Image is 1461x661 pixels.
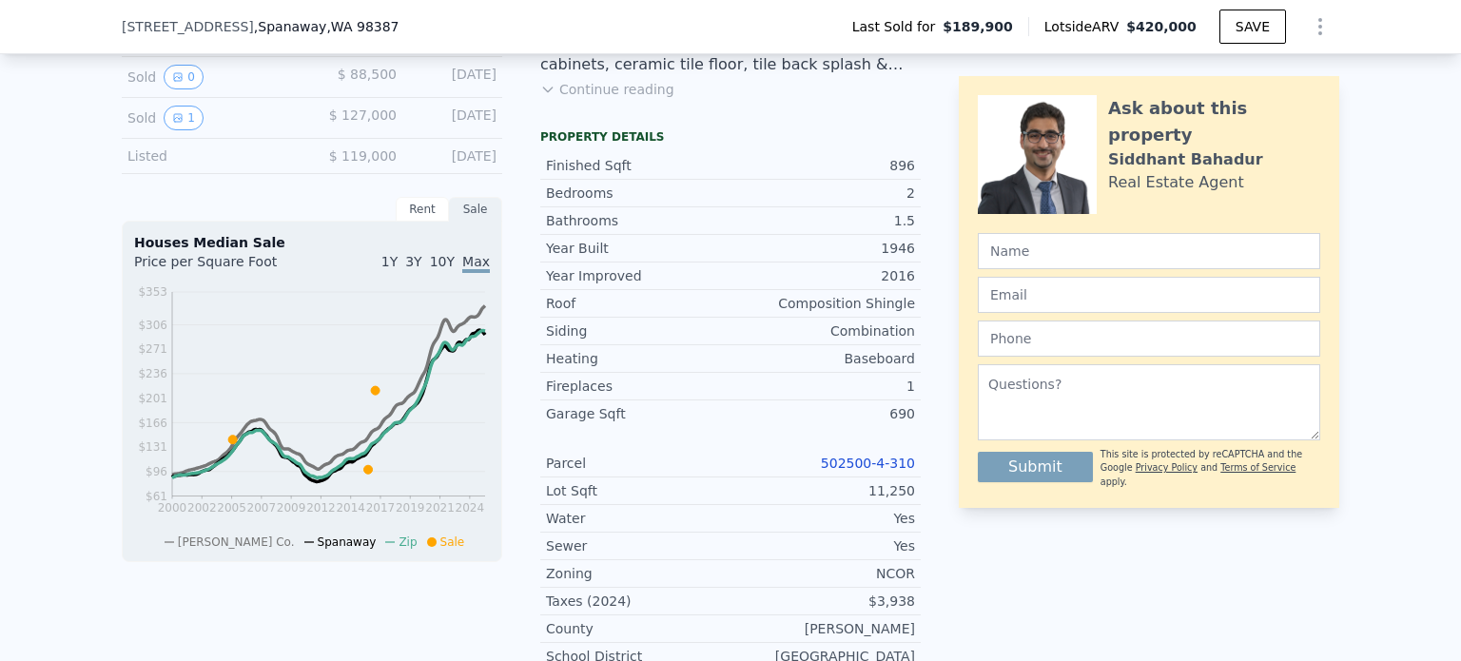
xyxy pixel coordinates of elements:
[306,501,336,515] tspan: 2012
[381,254,398,269] span: 1Y
[546,184,730,203] div: Bedrooms
[730,592,915,611] div: $3,938
[405,254,421,269] span: 3Y
[138,285,167,299] tspan: $353
[456,501,485,515] tspan: 2024
[1136,462,1198,473] a: Privacy Policy
[978,233,1320,269] input: Name
[730,211,915,230] div: 1.5
[546,321,730,340] div: Siding
[546,377,730,396] div: Fireplaces
[138,440,167,454] tspan: $131
[540,80,674,99] button: Continue reading
[546,156,730,175] div: Finished Sqft
[546,239,730,258] div: Year Built
[730,294,915,313] div: Composition Shingle
[127,106,297,130] div: Sold
[821,456,915,471] a: 502500-4-310
[546,211,730,230] div: Bathrooms
[138,417,167,430] tspan: $166
[440,535,465,549] span: Sale
[164,65,204,89] button: View historical data
[730,509,915,528] div: Yes
[318,535,377,549] span: Spanaway
[546,619,730,638] div: County
[730,377,915,396] div: 1
[138,319,167,332] tspan: $306
[546,592,730,611] div: Taxes (2024)
[412,65,497,89] div: [DATE]
[546,294,730,313] div: Roof
[462,254,490,273] span: Max
[730,481,915,500] div: 11,250
[329,107,397,123] span: $ 127,000
[134,233,490,252] div: Houses Median Sale
[1108,95,1320,148] div: Ask about this property
[122,17,254,36] span: [STREET_ADDRESS]
[430,254,455,269] span: 10Y
[730,321,915,340] div: Combination
[138,392,167,405] tspan: $201
[449,197,502,222] div: Sale
[730,349,915,368] div: Baseboard
[943,17,1013,36] span: $189,900
[1044,17,1126,36] span: Lotside ARV
[158,501,187,515] tspan: 2000
[730,536,915,555] div: Yes
[138,342,167,356] tspan: $271
[546,404,730,423] div: Garage Sqft
[146,490,167,503] tspan: $61
[187,501,217,515] tspan: 2002
[546,481,730,500] div: Lot Sqft
[178,535,295,549] span: [PERSON_NAME] Co.
[1301,8,1339,46] button: Show Options
[546,536,730,555] div: Sewer
[546,564,730,583] div: Zoning
[730,156,915,175] div: 896
[127,65,297,89] div: Sold
[730,619,915,638] div: [PERSON_NAME]
[329,148,397,164] span: $ 119,000
[366,501,396,515] tspan: 2017
[730,564,915,583] div: NCOR
[730,404,915,423] div: 690
[978,277,1320,313] input: Email
[277,501,306,515] tspan: 2009
[326,19,399,34] span: , WA 98387
[138,367,167,380] tspan: $236
[730,266,915,285] div: 2016
[1220,462,1295,473] a: Terms of Service
[425,501,455,515] tspan: 2021
[1108,148,1263,171] div: Siddhant Bahadur
[546,509,730,528] div: Water
[730,239,915,258] div: 1946
[146,465,167,478] tspan: $96
[546,454,730,473] div: Parcel
[217,501,246,515] tspan: 2005
[134,252,312,282] div: Price per Square Foot
[127,146,297,165] div: Listed
[396,501,425,515] tspan: 2019
[978,321,1320,357] input: Phone
[254,17,399,36] span: , Spanaway
[730,184,915,203] div: 2
[396,197,449,222] div: Rent
[546,266,730,285] div: Year Improved
[1108,171,1244,194] div: Real Estate Agent
[1126,19,1197,34] span: $420,000
[164,106,204,130] button: View historical data
[540,129,921,145] div: Property details
[546,349,730,368] div: Heating
[1101,448,1320,489] div: This site is protected by reCAPTCHA and the Google and apply.
[399,535,417,549] span: Zip
[412,146,497,165] div: [DATE]
[1219,10,1286,44] button: SAVE
[336,501,365,515] tspan: 2014
[852,17,944,36] span: Last Sold for
[338,67,397,82] span: $ 88,500
[247,501,277,515] tspan: 2007
[978,452,1093,482] button: Submit
[412,106,497,130] div: [DATE]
